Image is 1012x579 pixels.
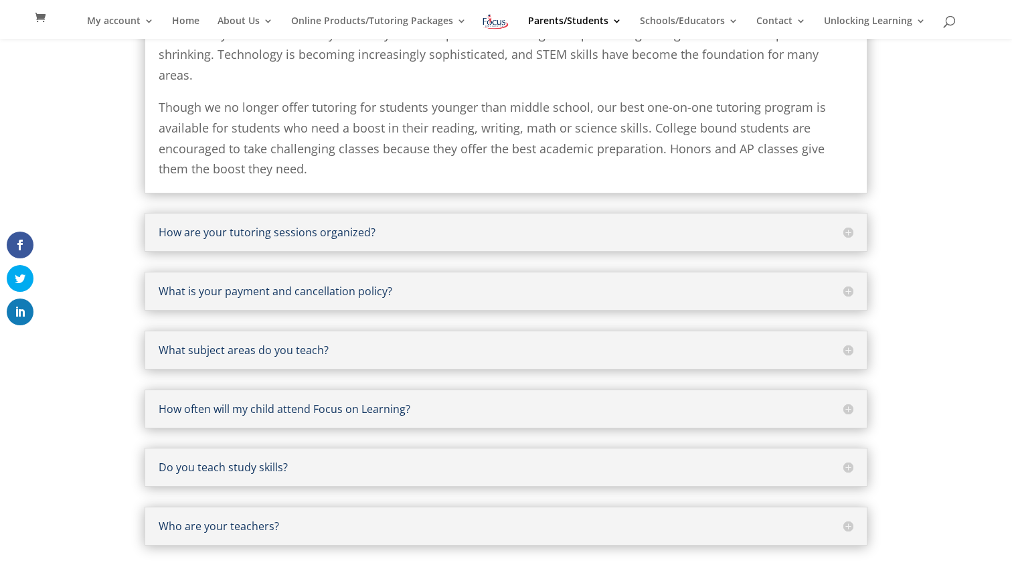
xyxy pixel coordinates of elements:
h5: Do you teach study skills? [159,462,853,473]
a: My account [87,16,154,39]
h5: What is your payment and cancellation policy? [159,286,853,297]
a: Home [172,16,199,39]
p: College or some other form of post-secondary education is no longer an option, but a necessity fo... [159,3,853,97]
h5: Who are your teachers? [159,521,853,531]
a: Online Products/Tutoring Packages [291,16,467,39]
h5: How often will my child attend Focus on Learning? [159,404,853,414]
a: Parents/Students [528,16,622,39]
p: Though we no longer offer tutoring for students younger than middle school, our best one-on-one t... [159,97,853,179]
img: Focus on Learning [481,12,509,31]
h5: What subject areas do you teach? [159,345,853,355]
h5: How are your tutoring sessions organized? [159,227,853,238]
a: Contact [756,16,806,39]
a: Unlocking Learning [824,16,926,39]
a: About Us [218,16,273,39]
a: Schools/Educators [640,16,738,39]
